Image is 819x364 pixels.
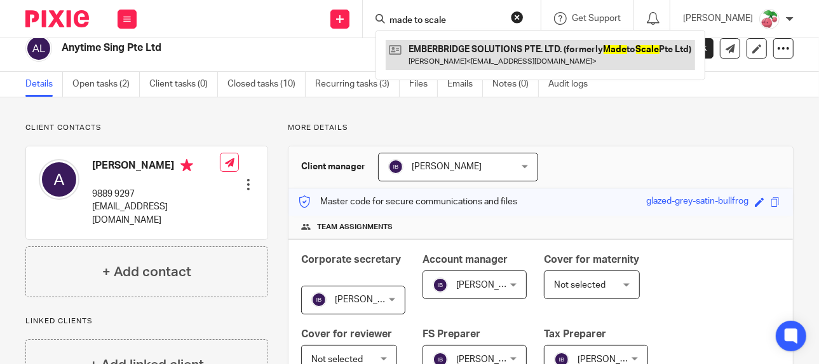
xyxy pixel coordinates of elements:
[288,123,794,133] p: More details
[180,159,193,172] i: Primary
[102,262,191,282] h4: + Add contact
[25,123,268,133] p: Client contacts
[227,72,306,97] a: Closed tasks (10)
[92,188,220,200] p: 9889 9297
[39,159,79,200] img: svg%3E
[548,72,597,97] a: Audit logs
[456,355,526,364] span: [PERSON_NAME]
[149,72,218,97] a: Client tasks (0)
[511,11,524,24] button: Clear
[578,355,647,364] span: [PERSON_NAME]
[301,329,392,339] span: Cover for reviewer
[72,72,140,97] a: Open tasks (2)
[25,35,52,62] img: svg%3E
[544,329,606,339] span: Tax Preparer
[92,200,220,227] p: [EMAIL_ADDRESS][DOMAIN_NAME]
[301,160,365,173] h3: Client manager
[298,195,517,208] p: Master code for secure communications and files
[544,255,639,265] span: Cover for maternity
[315,72,400,97] a: Recurring tasks (3)
[62,41,509,55] h2: Anytime Sing Pte Ltd
[683,12,753,25] p: [PERSON_NAME]
[423,255,508,265] span: Account manager
[388,15,503,27] input: Search
[25,10,89,27] img: Pixie
[409,72,438,97] a: Files
[25,72,63,97] a: Details
[423,329,480,339] span: FS Preparer
[301,255,401,265] span: Corporate secretary
[317,222,393,232] span: Team assignments
[646,195,748,209] div: glazed-grey-satin-bullfrog
[388,159,403,174] img: svg%3E
[412,162,482,171] span: [PERSON_NAME]
[492,72,539,97] a: Notes (0)
[311,355,363,364] span: Not selected
[572,14,621,23] span: Get Support
[25,316,268,326] p: Linked clients
[447,72,483,97] a: Emails
[554,281,606,290] span: Not selected
[311,292,327,307] img: svg%3E
[433,277,448,293] img: svg%3E
[456,281,526,290] span: [PERSON_NAME]
[335,295,405,304] span: [PERSON_NAME]
[92,159,220,175] h4: [PERSON_NAME]
[759,9,780,29] img: Cherubi-Pokemon-PNG-Isolated-HD.png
